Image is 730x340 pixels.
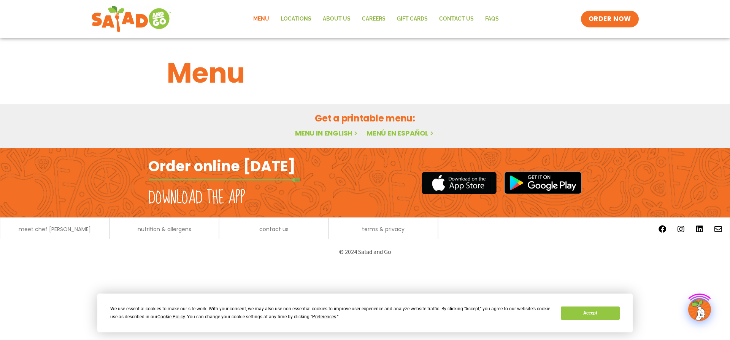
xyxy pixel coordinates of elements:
[97,294,633,332] div: Cookie Consent Prompt
[148,187,245,209] h2: Download the app
[356,10,391,28] a: Careers
[295,128,359,138] a: Menu in English
[367,128,435,138] a: Menú en español
[148,157,295,176] h2: Order online [DATE]
[157,314,185,319] span: Cookie Policy
[138,227,191,232] a: nutrition & allergens
[275,10,317,28] a: Locations
[148,178,300,182] img: fork
[19,227,91,232] a: meet chef [PERSON_NAME]
[362,227,405,232] a: terms & privacy
[312,314,336,319] span: Preferences
[152,247,578,257] p: © 2024 Salad and Go
[504,171,582,194] img: google_play
[91,4,171,34] img: new-SAG-logo-768×292
[248,10,505,28] nav: Menu
[317,10,356,28] a: About Us
[391,10,433,28] a: GIFT CARDS
[167,112,563,125] h2: Get a printable menu:
[167,53,563,94] h1: Menu
[248,10,275,28] a: Menu
[110,305,552,321] div: We use essential cookies to make our site work. With your consent, we may also use non-essential ...
[479,10,505,28] a: FAQs
[433,10,479,28] a: Contact Us
[561,306,619,320] button: Accept
[589,14,631,24] span: ORDER NOW
[422,171,497,195] img: appstore
[259,227,289,232] a: contact us
[581,11,639,27] a: ORDER NOW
